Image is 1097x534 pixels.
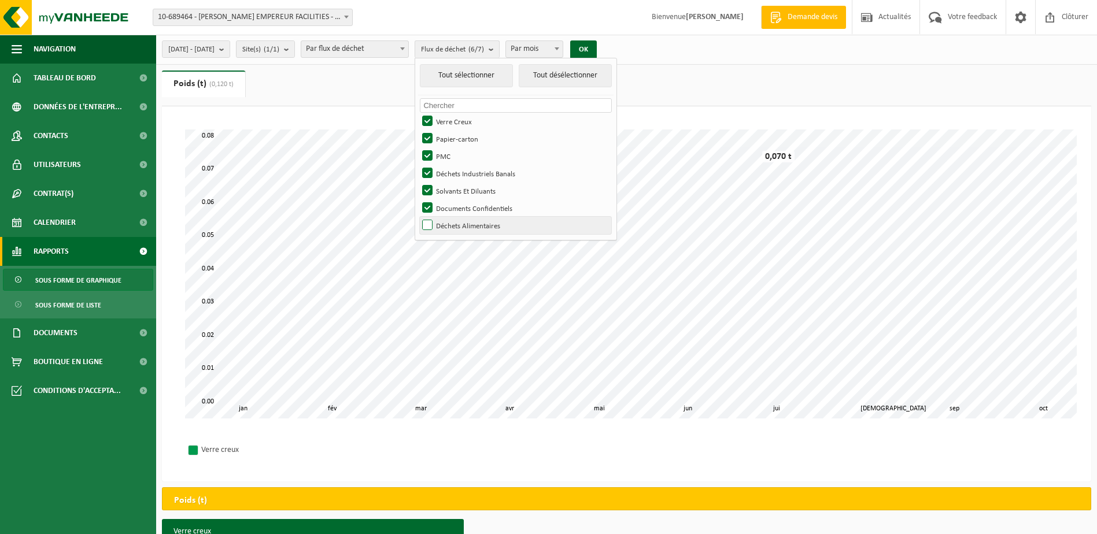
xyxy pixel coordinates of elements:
[206,81,234,88] span: (0,120 t)
[762,151,795,162] div: 0,070 t
[420,98,611,113] input: Chercher
[201,443,352,457] div: Verre creux
[34,347,103,376] span: Boutique en ligne
[505,40,563,58] span: Par mois
[34,150,81,179] span: Utilisateurs
[519,64,612,87] button: Tout désélectionner
[236,40,295,58] button: Site(s)(1/1)
[162,488,219,513] h2: Poids (t)
[153,9,352,25] span: 10-689464 - ELIA EMPEREUR FACILITIES - BRUXELLES
[420,147,611,165] label: PMC
[35,294,101,316] span: Sous forme de liste
[686,13,744,21] strong: [PERSON_NAME]
[785,12,840,23] span: Demande devis
[34,121,68,150] span: Contacts
[34,318,77,347] span: Documents
[34,208,76,237] span: Calendrier
[162,40,230,58] button: [DATE] - [DATE]
[420,165,611,182] label: Déchets Industriels Banals
[301,41,408,57] span: Par flux de déchet
[570,40,597,59] button: OK
[34,237,69,266] span: Rapports
[3,294,153,316] a: Sous forme de liste
[420,199,611,217] label: Documents Confidentiels
[420,182,611,199] label: Solvants Et Diluants
[420,217,611,234] label: Déchets Alimentaires
[420,64,513,87] button: Tout sélectionner
[34,35,76,64] span: Navigation
[153,9,353,26] span: 10-689464 - ELIA EMPEREUR FACILITIES - BRUXELLES
[301,40,409,58] span: Par flux de déchet
[421,41,484,58] span: Flux de déchet
[242,41,279,58] span: Site(s)
[506,41,563,57] span: Par mois
[415,40,500,58] button: Flux de déchet(6/7)
[34,92,122,121] span: Données de l'entrepr...
[3,269,153,291] a: Sous forme de graphique
[162,71,245,97] a: Poids (t)
[34,376,121,405] span: Conditions d'accepta...
[264,46,279,53] count: (1/1)
[35,269,121,291] span: Sous forme de graphique
[420,130,611,147] label: Papier-carton
[420,113,611,130] label: Verre Creux
[168,41,215,58] span: [DATE] - [DATE]
[34,179,73,208] span: Contrat(s)
[468,46,484,53] count: (6/7)
[761,6,846,29] a: Demande devis
[34,64,96,92] span: Tableau de bord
